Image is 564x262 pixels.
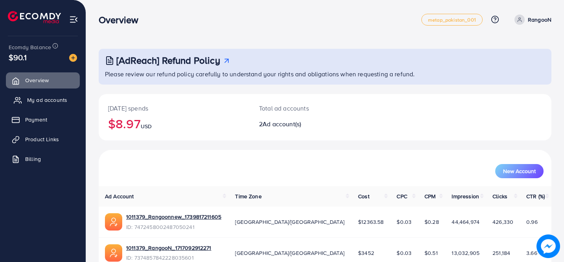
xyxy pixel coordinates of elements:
[6,72,80,88] a: Overview
[105,192,134,200] span: Ad Account
[259,103,353,113] p: Total ad accounts
[358,249,374,257] span: $3452
[25,155,41,163] span: Billing
[6,92,80,108] a: My ad accounts
[25,116,47,124] span: Payment
[428,17,476,22] span: metap_pakistan_001
[69,15,78,24] img: menu
[528,15,551,24] p: RangooN
[126,223,221,231] span: ID: 7472458002487050241
[27,96,67,104] span: My ad accounts
[424,218,439,226] span: $0.28
[526,192,545,200] span: CTR (%)
[358,192,369,200] span: Cost
[424,249,438,257] span: $0.51
[108,116,240,131] h2: $8.97
[495,164,544,178] button: New Account
[424,192,435,200] span: CPM
[259,120,353,128] h2: 2
[6,151,80,167] a: Billing
[6,112,80,127] a: Payment
[25,135,59,143] span: Product Links
[25,76,49,84] span: Overview
[235,218,344,226] span: [GEOGRAPHIC_DATA]/[GEOGRAPHIC_DATA]
[536,234,560,258] img: image
[105,244,122,262] img: ic-ads-acc.e4c84228.svg
[503,168,536,174] span: New Account
[126,244,211,252] a: 1011379_RangooN_1717092912271
[397,192,407,200] span: CPC
[8,11,61,23] img: logo
[397,218,412,226] span: $0.03
[105,69,547,79] p: Please review our refund policy carefully to understand your rights and obligations when requesti...
[126,254,211,262] span: ID: 7374857842228035601
[105,213,122,231] img: ic-ads-acc.e4c84228.svg
[397,249,412,257] span: $0.03
[526,249,537,257] span: 3.66
[452,192,479,200] span: Impression
[235,192,261,200] span: Time Zone
[126,213,221,221] a: 1011379_Rangoonnew_1739817211605
[452,249,479,257] span: 13,032,905
[69,54,77,62] img: image
[263,120,301,128] span: Ad account(s)
[108,103,240,113] p: [DATE] spends
[526,218,538,226] span: 0.96
[235,249,344,257] span: [GEOGRAPHIC_DATA]/[GEOGRAPHIC_DATA]
[511,15,551,25] a: RangooN
[9,43,51,51] span: Ecomdy Balance
[492,249,510,257] span: 251,184
[492,218,513,226] span: 426,330
[358,218,384,226] span: $12363.58
[116,55,220,66] h3: [AdReach] Refund Policy
[492,192,507,200] span: Clicks
[421,14,483,26] a: metap_pakistan_001
[141,122,152,130] span: USD
[9,52,27,63] span: $90.1
[6,131,80,147] a: Product Links
[99,14,145,26] h3: Overview
[452,218,479,226] span: 44,464,974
